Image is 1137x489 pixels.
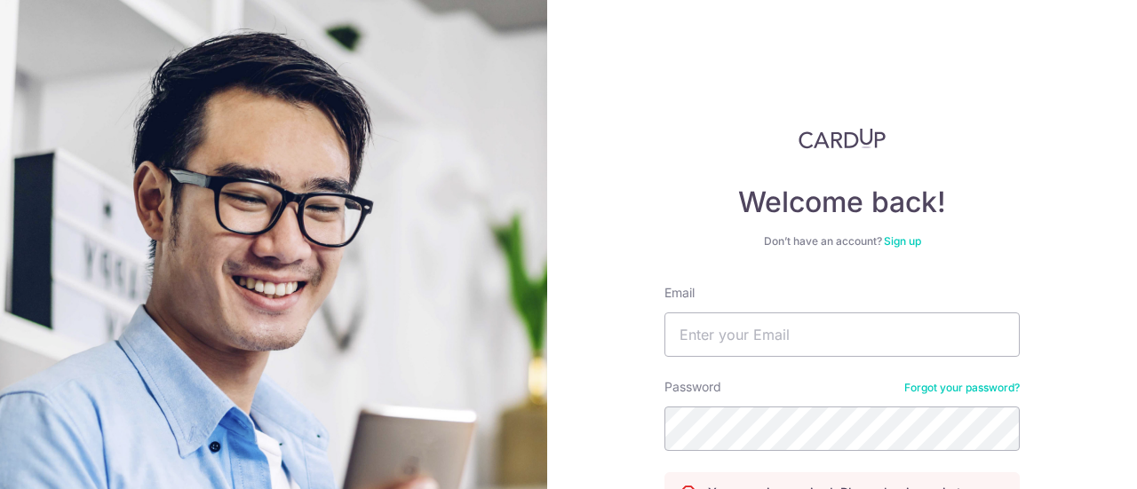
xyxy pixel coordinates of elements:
[664,185,1020,220] h4: Welcome back!
[904,381,1020,395] a: Forgot your password?
[664,234,1020,248] div: Don’t have an account?
[664,312,1020,357] input: Enter your Email
[664,378,721,396] label: Password
[799,128,886,149] img: CardUp Logo
[664,284,695,302] label: Email
[884,234,921,248] a: Sign up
